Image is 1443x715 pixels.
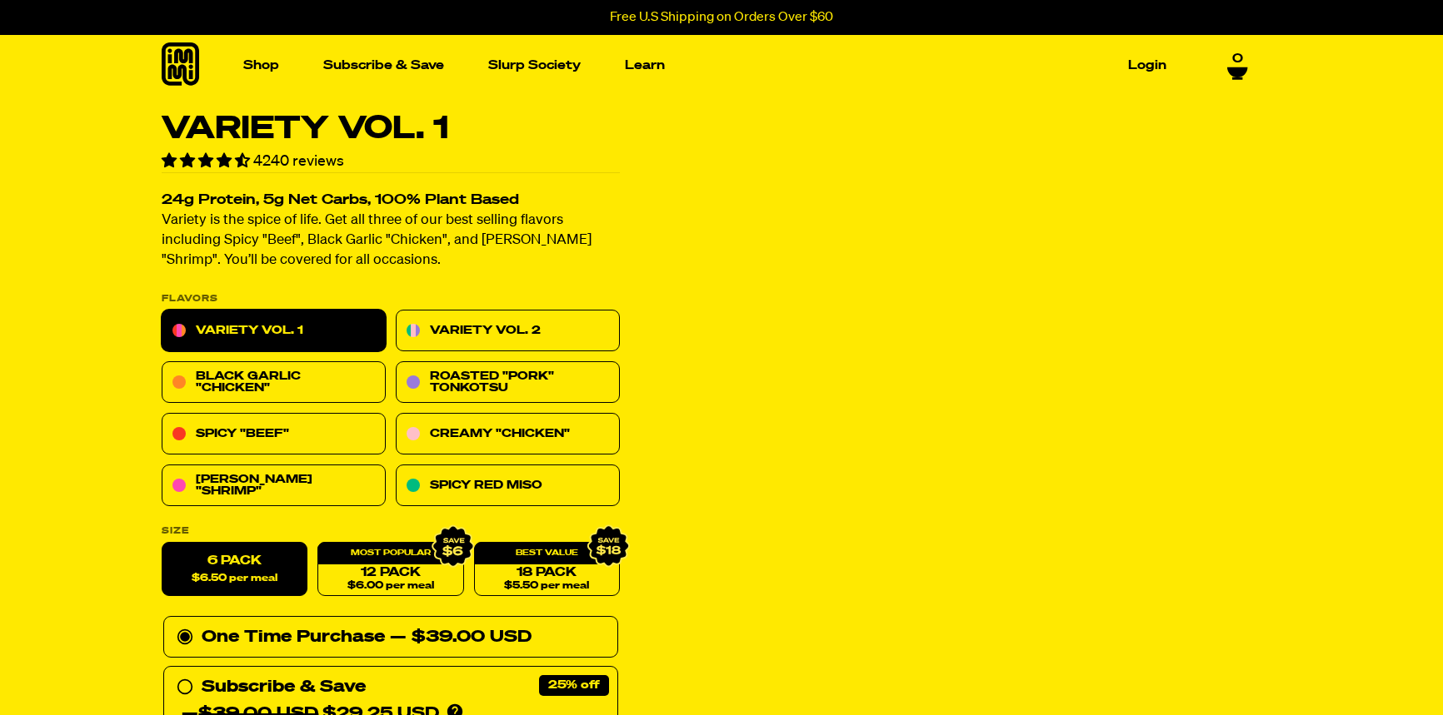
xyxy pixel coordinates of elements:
[474,543,620,597] a: 18 Pack$5.50 per meal
[162,194,620,208] h2: 24g Protein, 5g Net Carbs, 100% Plant Based
[396,310,620,352] a: Variety Vol. 2
[1227,52,1248,80] a: 0
[482,52,587,78] a: Slurp Society
[618,52,672,78] a: Learn
[192,573,277,584] span: $6.50 per meal
[396,465,620,507] a: Spicy Red Miso
[162,211,620,271] p: Variety is the spice of life. Get all three of our best selling flavors including Spicy "Beef", B...
[162,295,620,304] p: Flavors
[347,581,434,592] span: $6.00 per meal
[253,154,344,169] span: 4240 reviews
[162,527,620,536] label: Size
[162,414,386,455] a: Spicy "Beef"
[610,10,833,25] p: Free U.S Shipping on Orders Over $60
[177,624,605,651] div: One Time Purchase
[162,465,386,507] a: [PERSON_NAME] "Shrimp"
[504,581,589,592] span: $5.50 per meal
[237,52,286,78] a: Shop
[317,52,451,78] a: Subscribe & Save
[162,543,307,597] label: 6 Pack
[162,310,386,352] a: Variety Vol. 1
[162,154,253,169] span: 4.55 stars
[1232,52,1243,67] span: 0
[317,543,463,597] a: 12 Pack$6.00 per meal
[237,35,1173,96] nav: Main navigation
[390,624,532,651] div: — $39.00 USD
[396,362,620,404] a: Roasted "Pork" Tonkotsu
[162,113,620,145] h1: Variety Vol. 1
[162,362,386,404] a: Black Garlic "Chicken"
[202,674,366,701] div: Subscribe & Save
[1121,52,1173,78] a: Login
[396,414,620,455] a: Creamy "Chicken"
